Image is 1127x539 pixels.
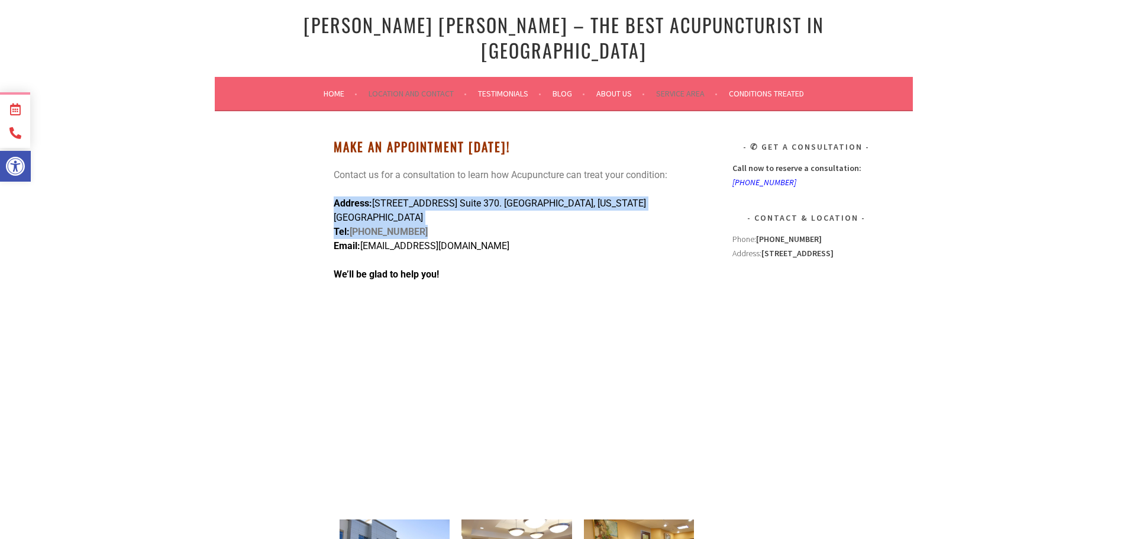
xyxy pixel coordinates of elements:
[360,240,509,251] span: [EMAIL_ADDRESS][DOMAIN_NAME]
[334,240,360,251] strong: Email:
[303,11,824,64] a: [PERSON_NAME] [PERSON_NAME] – The Best Acupuncturist In [GEOGRAPHIC_DATA]
[732,177,796,188] a: [PHONE_NUMBER]
[334,198,646,223] span: [STREET_ADDRESS] Suite 370. [GEOGRAPHIC_DATA], [US_STATE][GEOGRAPHIC_DATA]
[324,86,357,101] a: Home
[732,140,880,154] h3: ✆ Get A Consultation
[656,86,718,101] a: Service Area
[732,232,880,408] div: Address:
[732,232,880,246] div: Phone:
[756,234,822,244] strong: [PHONE_NUMBER]
[334,137,510,156] strong: Make An Appointment [DATE]!
[369,86,467,101] a: Location and Contact
[761,248,834,259] strong: [STREET_ADDRESS]
[334,198,372,209] strong: Address:
[732,211,880,225] h3: Contact & Location
[553,86,585,101] a: Blog
[334,226,350,237] span: Tel:
[334,269,439,280] strong: We’ll be glad to help you!
[478,86,541,101] a: Testimonials
[334,226,428,251] strong: [PHONE_NUMBER]
[596,86,645,101] a: About Us
[732,163,861,173] strong: Call now to reserve a consultation:
[334,168,700,182] p: Contact us for a consultation to learn how Acupuncture can treat your condition:
[729,86,804,101] a: Conditions Treated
